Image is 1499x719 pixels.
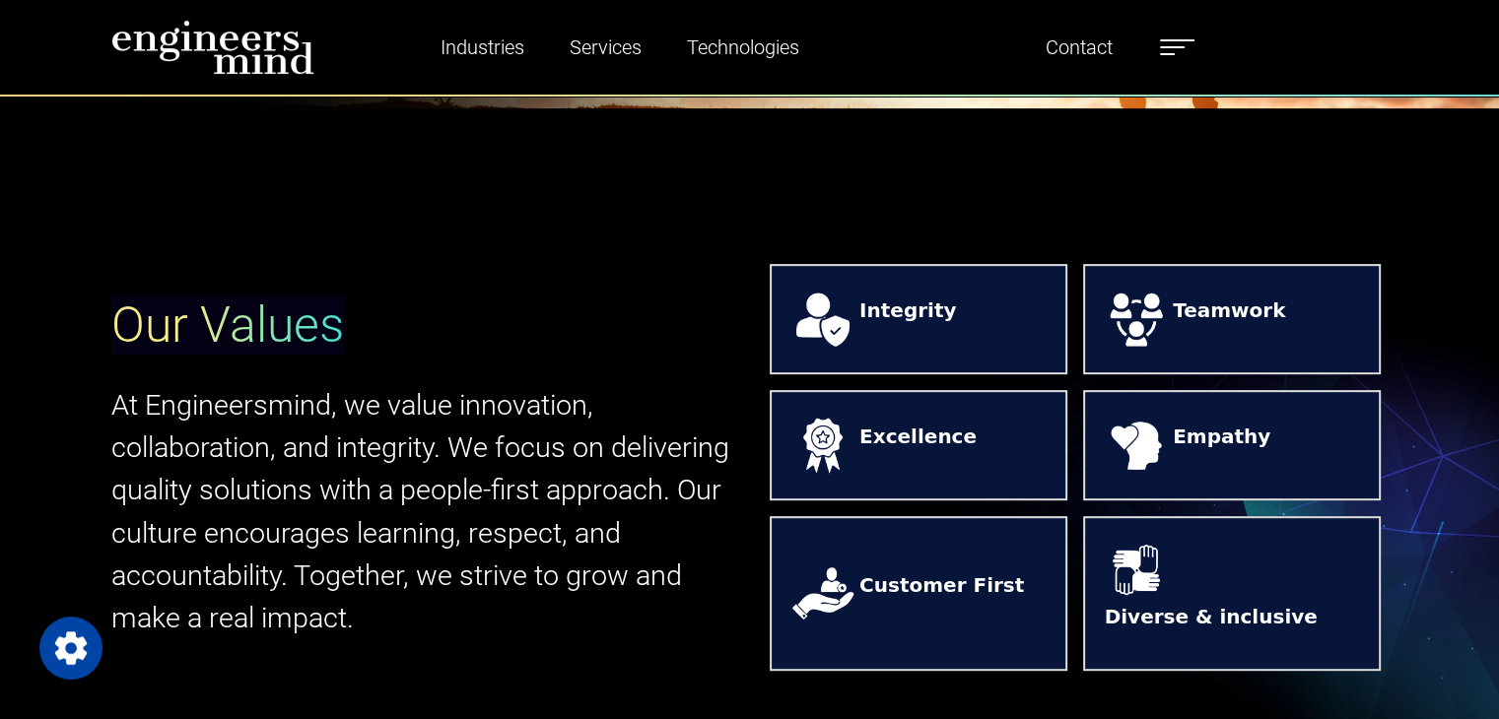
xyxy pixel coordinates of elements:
img: logos [1105,538,1169,602]
img: logo [111,20,314,75]
strong: Customer First [859,570,1024,618]
img: logos [1105,414,1169,478]
a: Services [562,25,649,70]
p: At Engineersmind, we value innovation, collaboration, and integrity. We focus on delivering quali... [111,384,738,639]
a: Contact [1038,25,1121,70]
span: Our Values [111,296,344,354]
img: logos [1105,288,1169,352]
strong: Excellence [859,422,977,469]
strong: Diverse & inclusive [1105,602,1318,649]
img: logos [791,288,855,352]
img: logos [791,414,855,478]
a: Industries [433,25,532,70]
img: logos [791,561,855,625]
strong: Empathy [1173,422,1270,469]
strong: Teamwork [1173,295,1285,343]
a: Technologies [679,25,807,70]
strong: Integrity [859,295,956,343]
